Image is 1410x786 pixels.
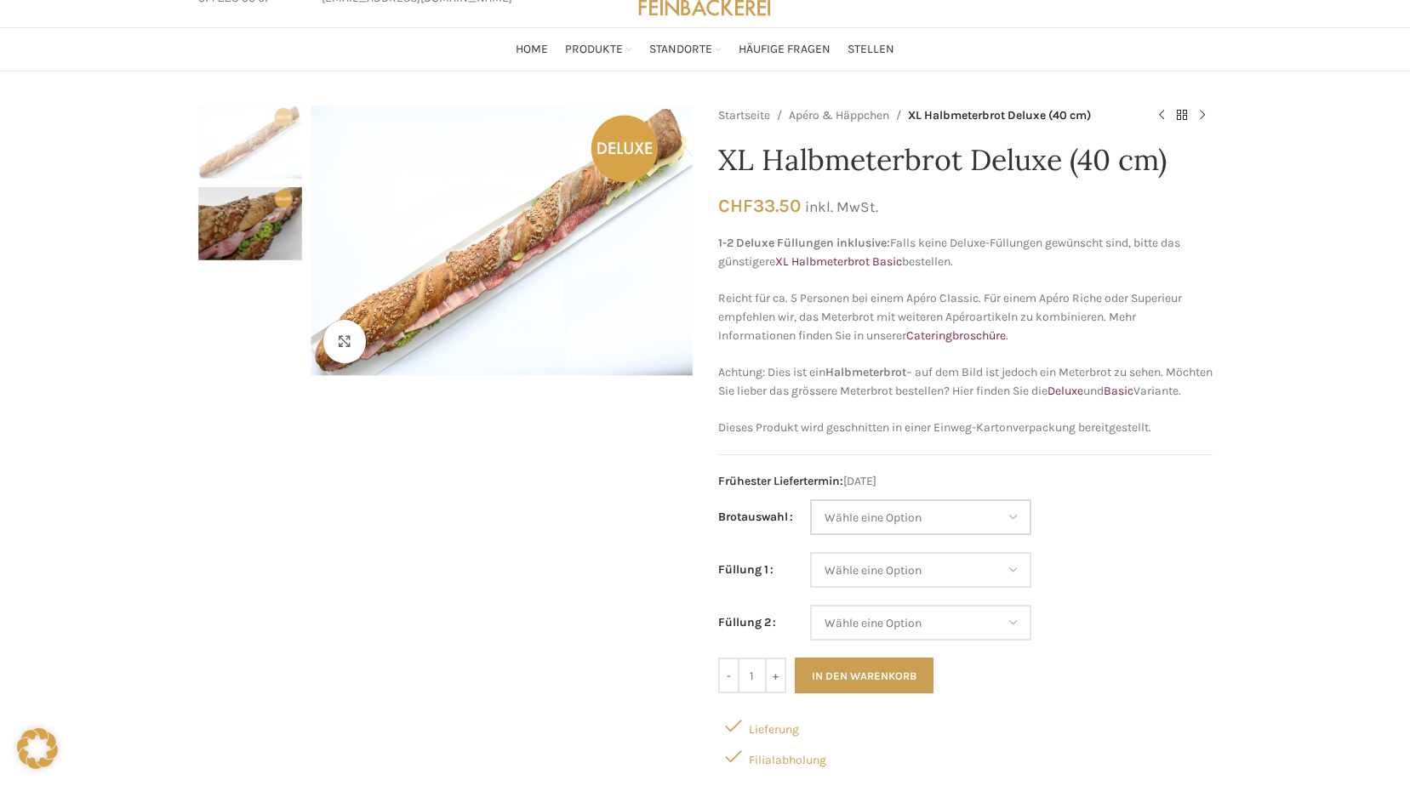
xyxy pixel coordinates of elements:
[516,42,548,58] span: Home
[718,613,776,632] label: Füllung 2
[198,105,302,179] img: XL Halbmeterbrot Deluxe (40 cm)
[718,561,774,579] label: Füllung 1
[739,42,831,58] span: Häufige Fragen
[565,42,623,58] span: Produkte
[718,195,801,216] bdi: 33.50
[848,42,894,58] span: Stellen
[718,658,739,693] input: -
[198,105,302,187] div: 1 / 2
[718,289,1213,346] p: Reicht für ca. 5 Personen bei einem Apéro Classic. Für einem Apéro Riche oder Superieur empfehlen...
[775,254,902,269] a: XL Halbmeterbrot Basic
[718,363,1213,402] p: Achtung: Dies ist ein – auf dem Bild ist jedoch ein Meterbrot zu sehen. Möchten Sie lieber das gr...
[718,710,1213,741] div: Lieferung
[718,195,753,216] span: CHF
[718,419,1213,437] p: Dieses Produkt wird geschnitten in einer Einweg-Kartonverpackung bereitgestellt.
[718,508,793,527] label: Brotauswahl
[198,187,302,260] img: XL Halbmeterbrot Deluxe (40 cm) – Bild 2
[739,32,831,66] a: Häufige Fragen
[718,472,1213,491] span: [DATE]
[739,658,765,693] input: Produktmenge
[789,106,889,125] a: Apéro & Häppchen
[908,106,1091,125] span: XL Halbmeterbrot Deluxe (40 cm)
[718,105,1134,126] nav: Breadcrumb
[765,658,786,693] input: +
[906,328,1006,343] a: Cateringbroschüre
[718,236,890,250] strong: 1-2 Deluxe Füllungen inklusive:
[718,143,1213,178] h1: XL Halbmeterbrot Deluxe (40 cm)
[718,741,1213,772] div: Filialabholung
[649,42,712,58] span: Standorte
[795,658,933,693] button: In den Warenkorb
[1104,384,1133,398] a: Basic
[516,32,548,66] a: Home
[1192,105,1213,126] a: Next product
[198,187,302,269] div: 2 / 2
[848,32,894,66] a: Stellen
[1151,105,1172,126] a: Previous product
[718,474,843,488] span: Frühester Liefertermin:
[718,106,770,125] a: Startseite
[825,365,906,379] strong: Halbmeterbrot
[1048,384,1083,398] a: Deluxe
[718,234,1213,272] p: Falls keine Deluxe-Füllungen gewünscht sind, bitte das günstigere bestellen.
[565,32,632,66] a: Produkte
[649,32,722,66] a: Standorte
[805,198,878,215] small: inkl. MwSt.
[190,32,1221,66] div: Main navigation
[306,105,697,376] div: 1 / 2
